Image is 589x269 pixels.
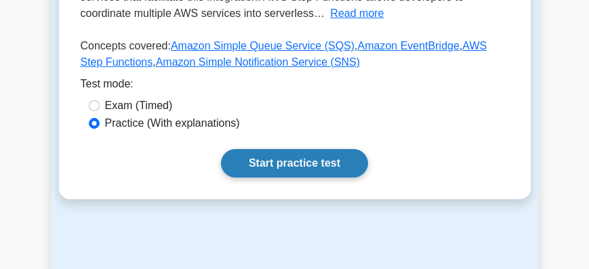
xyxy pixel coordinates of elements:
a: Amazon EventBridge [358,40,460,51]
a: Start practice test [221,149,368,178]
label: Practice (With explanations) [105,115,240,131]
label: Exam (Timed) [105,98,173,114]
a: Amazon Simple Notification Service (SNS) [156,56,360,68]
button: Read more [330,5,384,22]
p: Concepts covered: , , , [81,38,509,76]
a: Amazon Simple Queue Service (SQS) [171,40,354,51]
div: Test mode: [81,76,509,98]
